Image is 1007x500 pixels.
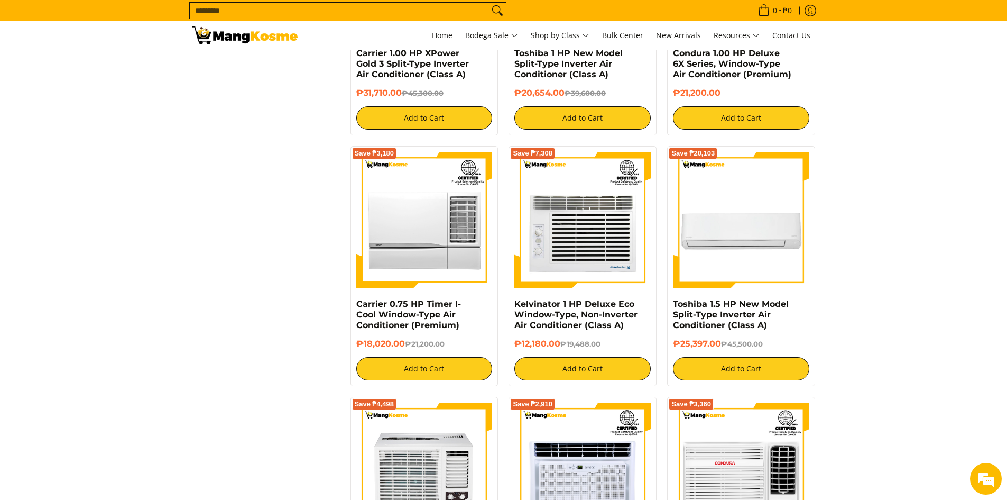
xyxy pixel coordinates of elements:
[673,106,809,130] button: Add to Cart
[656,30,701,40] span: New Arrivals
[355,150,394,157] span: Save ₱3,180
[755,5,795,16] span: •
[514,106,651,130] button: Add to Cart
[356,339,493,349] h6: ₱18,020.00
[602,30,643,40] span: Bulk Center
[308,21,816,50] nav: Main Menu
[514,357,651,380] button: Add to Cart
[356,152,493,288] img: Carrier 0.75 HP Timer I-Cool Window-Type Air Conditioner (Premium)
[5,289,201,326] textarea: Type your message and hit 'Enter'
[597,21,649,50] a: Bulk Center
[61,133,146,240] span: We're online!
[531,29,589,42] span: Shop by Class
[514,339,651,349] h6: ₱12,180.00
[673,357,809,380] button: Add to Cart
[708,21,765,50] a: Resources
[525,21,595,50] a: Shop by Class
[671,150,715,157] span: Save ₱20,103
[405,340,445,348] del: ₱21,200.00
[192,26,298,44] img: Bodega Sale Aircon l Mang Kosme: Home Appliances Warehouse Sale
[560,340,600,348] del: ₱19,488.00
[489,3,506,19] button: Search
[651,21,706,50] a: New Arrivals
[673,152,809,288] img: Toshiba 1.5 HP New Model Split-Type Inverter Air Conditioner (Class A)
[514,48,623,79] a: Toshiba 1 HP New Model Split-Type Inverter Air Conditioner (Class A)
[513,401,552,407] span: Save ₱2,910
[514,88,651,98] h6: ₱20,654.00
[772,30,810,40] span: Contact Us
[721,340,763,348] del: ₱45,500.00
[465,29,518,42] span: Bodega Sale
[671,401,711,407] span: Save ₱3,360
[673,48,791,79] a: Condura 1.00 HP Deluxe 6X Series, Window-Type Air Conditioner (Premium)
[460,21,523,50] a: Bodega Sale
[402,89,444,97] del: ₱45,300.00
[714,29,760,42] span: Resources
[673,88,809,98] h6: ₱21,200.00
[356,48,469,79] a: Carrier 1.00 HP XPower Gold 3 Split-Type Inverter Air Conditioner (Class A)
[356,299,461,330] a: Carrier 0.75 HP Timer I-Cool Window-Type Air Conditioner (Premium)
[514,299,638,330] a: Kelvinator 1 HP Deluxe Eco Window-Type, Non-Inverter Air Conditioner (Class A)
[513,150,552,157] span: Save ₱7,308
[355,401,394,407] span: Save ₱4,498
[173,5,199,31] div: Minimize live chat window
[356,357,493,380] button: Add to Cart
[565,89,606,97] del: ₱39,600.00
[673,299,789,330] a: Toshiba 1.5 HP New Model Split-Type Inverter Air Conditioner (Class A)
[781,7,793,14] span: ₱0
[767,21,816,50] a: Contact Us
[55,59,178,73] div: Chat with us now
[771,7,779,14] span: 0
[427,21,458,50] a: Home
[514,152,651,288] img: Kelvinator 1 HP Deluxe Eco Window-Type, Non-Inverter Air Conditioner (Class A)
[673,339,809,349] h6: ₱25,397.00
[356,88,493,98] h6: ₱31,710.00
[356,106,493,130] button: Add to Cart
[432,30,452,40] span: Home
